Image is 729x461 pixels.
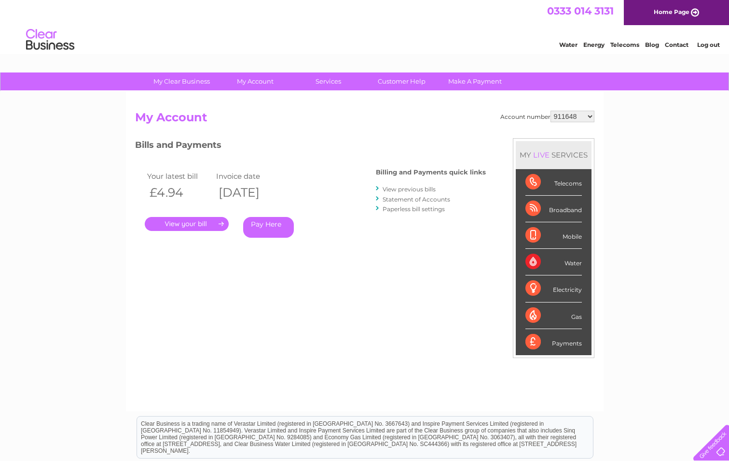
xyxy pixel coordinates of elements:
[665,41,688,48] a: Contact
[525,169,582,196] div: Telecoms
[525,329,582,355] div: Payments
[145,170,214,183] td: Your latest bill
[289,72,368,90] a: Services
[214,183,283,202] th: [DATE]
[243,217,294,238] a: Pay Here
[215,72,295,90] a: My Account
[525,303,582,329] div: Gas
[135,138,486,155] h3: Bills and Payments
[137,5,593,47] div: Clear Business is a trading name of Verastar Limited (registered in [GEOGRAPHIC_DATA] No. 3667643...
[531,150,551,159] div: LIVE
[516,141,591,169] div: MY SERVICES
[697,41,720,48] a: Log out
[583,41,605,48] a: Energy
[145,183,214,202] th: £4.94
[547,5,614,17] a: 0333 014 3131
[525,275,582,302] div: Electricity
[376,169,486,176] h4: Billing and Payments quick links
[645,41,659,48] a: Blog
[142,72,221,90] a: My Clear Business
[362,72,441,90] a: Customer Help
[435,72,515,90] a: Make A Payment
[145,217,229,231] a: .
[525,249,582,275] div: Water
[383,196,450,203] a: Statement of Accounts
[214,170,283,183] td: Invoice date
[525,222,582,249] div: Mobile
[383,186,436,193] a: View previous bills
[26,25,75,55] img: logo.png
[135,111,594,129] h2: My Account
[610,41,639,48] a: Telecoms
[525,196,582,222] div: Broadband
[500,111,594,122] div: Account number
[559,41,578,48] a: Water
[383,205,445,213] a: Paperless bill settings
